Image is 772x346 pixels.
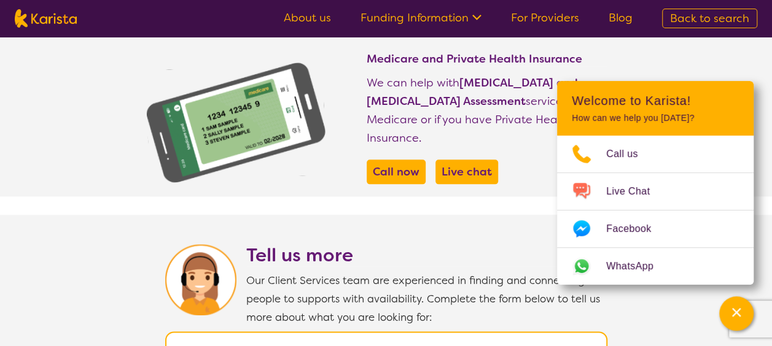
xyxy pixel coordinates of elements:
[144,61,327,184] img: Find NDIS and Disability services and providers
[284,10,331,25] a: About us
[670,11,749,26] span: Back to search
[662,9,757,28] a: Back to search
[511,10,579,25] a: For Providers
[442,164,492,179] b: Live chat
[367,74,607,147] p: We can help with services under Medicare or if you have Private Health Insurance.
[572,93,739,108] h2: Welcome to Karista!
[557,81,754,285] div: Channel Menu
[15,9,77,28] img: Karista logo
[373,164,419,179] b: Call now
[439,163,495,181] a: Live chat
[361,10,482,25] a: Funding Information
[606,257,668,275] span: WhatsApp
[719,296,754,331] button: Channel Menu
[606,182,665,201] span: Live Chat
[609,10,633,25] a: Blog
[606,220,666,238] span: Facebook
[165,244,236,315] img: Karista Client Service
[246,244,607,266] h2: Tell us more
[246,271,607,326] p: Our Client Services team are experienced in finding and connecting people to supports with availa...
[606,145,653,163] span: Call us
[367,75,578,109] b: [MEDICAL_DATA] and [MEDICAL_DATA] Assessment
[557,248,754,285] a: Web link opens in a new tab.
[557,136,754,285] ul: Choose channel
[367,52,607,66] h4: Medicare and Private Health Insurance
[370,163,423,181] a: Call now
[572,113,739,123] p: How can we help you [DATE]?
